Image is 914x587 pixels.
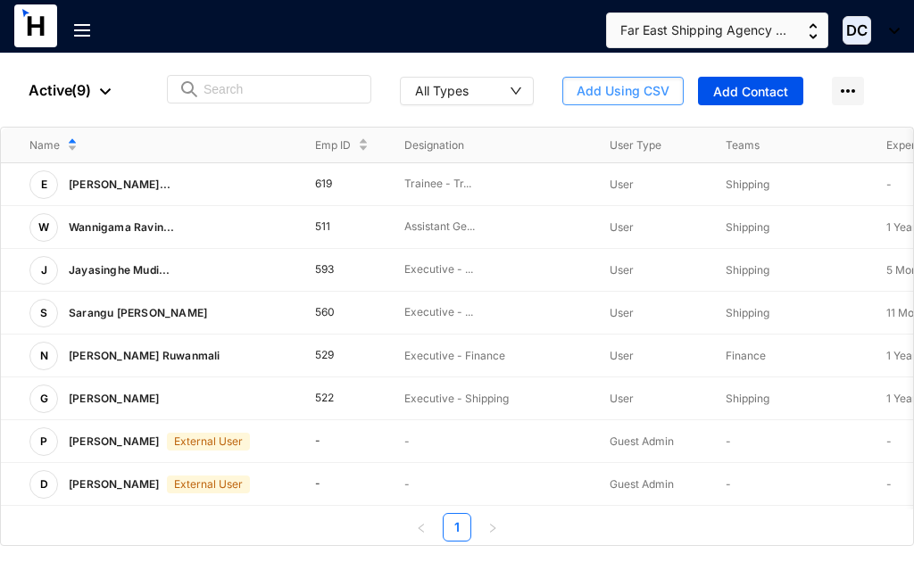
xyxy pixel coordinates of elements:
[69,263,170,277] span: Jayasinghe Mudi...
[726,390,858,408] p: Shipping
[404,475,581,493] p: -
[179,80,200,98] img: search.8ce656024d3affaeffe32e5b30621cb7.svg
[69,178,170,191] span: [PERSON_NAME]...
[886,477,892,491] span: -
[577,82,669,100] span: Add Using CSV
[204,76,360,103] input: Search
[287,420,376,463] td: -
[287,128,376,163] th: Emp ID
[287,249,376,292] td: 593
[610,349,634,362] span: User
[40,308,47,318] span: S
[40,393,48,404] span: G
[832,77,864,105] img: more-horizontal.eedb2faff8778e1aceccc67cc90ae3cb.svg
[726,475,858,493] p: -
[698,77,803,105] button: Add Contact
[478,513,507,542] button: right
[400,77,534,105] button: All Types
[726,433,858,451] p: -
[697,128,858,163] th: Teams
[287,292,376,335] td: 560
[726,347,858,365] p: Finance
[726,261,858,279] p: Shipping
[287,506,376,549] td: -
[58,299,214,327] p: Sarangu [PERSON_NAME]
[404,219,581,236] p: Assistant Ge...
[69,220,175,234] span: Wannigama Ravin...
[41,179,47,190] span: E
[58,470,167,499] p: [PERSON_NAME]
[510,85,522,97] span: down
[174,475,243,493] p: External User
[287,463,376,506] td: -
[376,128,581,163] th: Designation
[846,23,868,38] span: DC
[38,222,49,233] span: W
[620,21,786,40] span: Far East Shipping Agency ...
[443,513,471,542] li: 1
[610,263,634,277] span: User
[404,390,581,408] p: Executive - Shipping
[404,176,581,193] p: Trainee - Tr...
[880,28,900,34] img: dropdown-black.8e83cc76930a90b1a4fdb6d089b7bf3a.svg
[487,523,498,533] span: right
[478,513,507,542] li: Next Page
[315,136,351,154] span: Emp ID
[606,12,828,48] button: Far East Shipping Agency ...
[40,479,48,490] span: D
[174,433,243,451] p: External User
[562,77,684,105] button: Add Using CSV
[415,81,469,99] div: All Types
[74,24,90,37] img: menu-out.303cd30ef9f6dc493f087f509d1c4ae4.svg
[726,219,858,236] p: Shipping
[29,136,60,154] span: Name
[886,434,892,448] span: -
[40,351,48,361] span: N
[100,88,111,95] img: dropdown-black.8e83cc76930a90b1a4fdb6d089b7bf3a.svg
[58,342,228,370] p: [PERSON_NAME] Ruwanmali
[610,178,634,191] span: User
[58,384,167,413] p: [PERSON_NAME]
[41,265,47,276] span: J
[581,128,697,163] th: User Type
[610,477,674,491] span: Guest Admin
[287,163,376,206] td: 619
[29,79,111,101] p: Active ( 9 )
[404,433,581,451] p: -
[287,335,376,377] td: 529
[809,23,818,39] img: up-down-arrow.74152d26bf9780fbf563ca9c90304185.svg
[610,220,634,234] span: User
[407,513,436,542] button: left
[726,176,858,194] p: Shipping
[40,436,47,447] span: P
[287,206,376,249] td: 511
[416,523,427,533] span: left
[407,513,436,542] li: Previous Page
[287,377,376,420] td: 522
[58,427,167,456] p: [PERSON_NAME]
[404,304,581,321] p: Executive - ...
[404,347,581,365] p: Executive - Finance
[713,83,788,101] span: Add Contact
[886,178,892,191] span: -
[610,434,674,448] span: Guest Admin
[404,261,581,278] p: Executive - ...
[444,514,470,541] a: 1
[610,392,634,405] span: User
[726,304,858,322] p: Shipping
[610,306,634,319] span: User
